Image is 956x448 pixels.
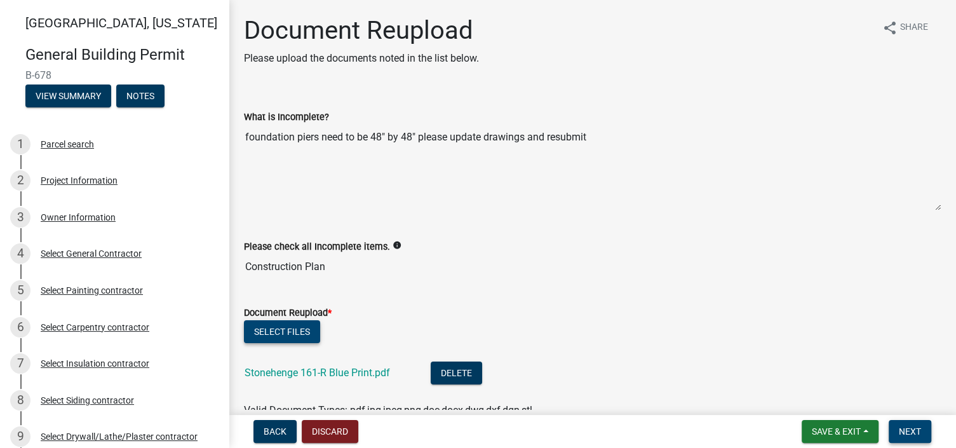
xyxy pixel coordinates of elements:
[900,20,928,36] span: Share
[244,309,332,318] label: Document Reupload
[802,420,879,443] button: Save & Exit
[302,420,358,443] button: Discard
[244,404,532,416] span: Valid Document Types: pdf,jpg,jpeg,png,doc,docx,dwg,dxf,dgn,stl
[10,426,30,447] div: 9
[244,125,941,211] textarea: foundation piers need to be 48" by 48" please update drawings and resubmit
[41,286,143,295] div: Select Painting contractor
[812,426,861,437] span: Save & Exit
[899,426,921,437] span: Next
[393,241,401,250] i: info
[882,20,898,36] i: share
[10,280,30,301] div: 5
[872,15,938,40] button: shareShare
[244,320,320,343] button: Select files
[244,51,479,66] p: Please upload the documents noted in the list below.
[25,69,203,81] span: B-678
[10,134,30,154] div: 1
[431,368,482,380] wm-modal-confirm: Delete Document
[253,420,297,443] button: Back
[41,213,116,222] div: Owner Information
[116,85,165,107] button: Notes
[10,207,30,227] div: 3
[10,170,30,191] div: 2
[10,317,30,337] div: 6
[41,432,198,441] div: Select Drywall/Lathe/Plaster contractor
[244,15,479,46] h1: Document Reupload
[264,426,286,437] span: Back
[244,243,390,252] label: Please check all Incomplete items.
[245,367,390,379] a: Stonehenge 161-R Blue Print.pdf
[25,15,217,31] span: [GEOGRAPHIC_DATA], [US_STATE]
[41,359,149,368] div: Select Insulation contractor
[10,390,30,411] div: 8
[41,140,94,149] div: Parcel search
[10,243,30,264] div: 4
[41,176,118,185] div: Project Information
[25,85,111,107] button: View Summary
[41,323,149,332] div: Select Carpentry contractor
[25,46,219,64] h4: General Building Permit
[116,92,165,102] wm-modal-confirm: Notes
[889,420,931,443] button: Next
[41,396,134,405] div: Select Siding contractor
[25,92,111,102] wm-modal-confirm: Summary
[10,353,30,374] div: 7
[244,113,329,122] label: What is Incomplete?
[41,249,142,258] div: Select General Contractor
[431,362,482,384] button: Delete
